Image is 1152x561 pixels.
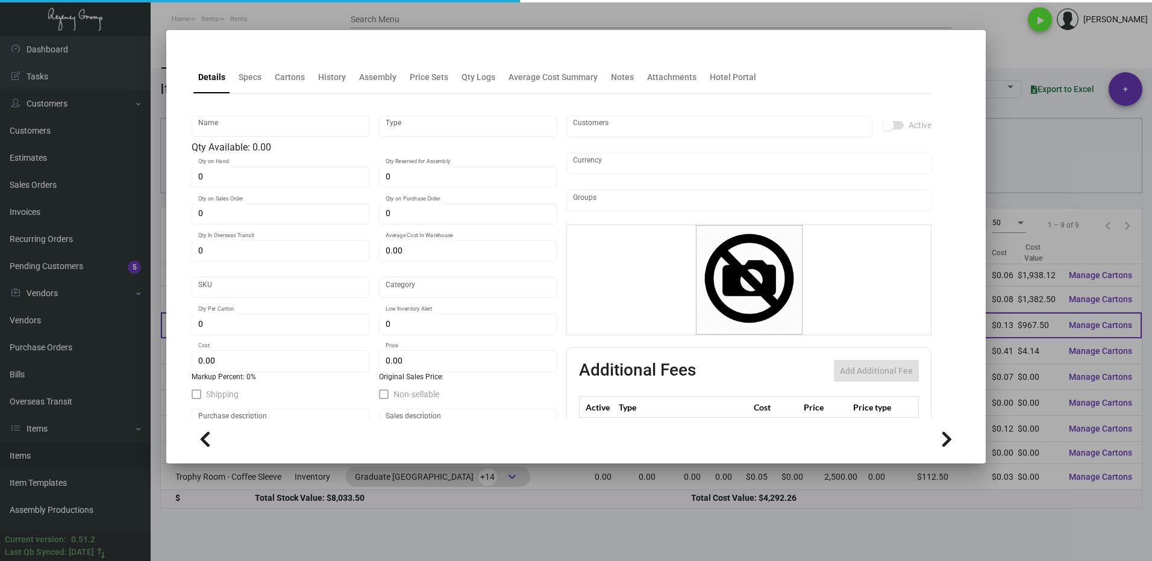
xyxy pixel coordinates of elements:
th: Active [580,397,616,418]
div: Notes [611,71,634,84]
div: Average Cost Summary [509,71,598,84]
h2: Additional Fees [579,360,696,382]
span: Add Additional Fee [840,366,913,376]
div: Hotel Portal [710,71,756,84]
th: Price type [850,397,904,418]
div: Price Sets [410,71,448,84]
button: Add Additional Fee [834,360,919,382]
th: Price [801,397,850,418]
div: Last Qb Synced: [DATE] [5,546,94,559]
div: Attachments [647,71,697,84]
div: History [318,71,346,84]
div: Qty Available: 0.00 [192,140,557,155]
div: Cartons [275,71,305,84]
span: Non-sellable [393,387,439,401]
div: Details [198,71,225,84]
div: Assembly [359,71,396,84]
div: Qty Logs [462,71,495,84]
input: Add new.. [573,122,866,131]
span: Active [909,118,931,132]
th: Type [616,397,751,418]
div: Current version: [5,533,66,546]
th: Cost [751,397,800,418]
div: Specs [239,71,261,84]
div: 0.51.2 [71,533,95,546]
input: Add new.. [573,196,925,205]
span: Shipping [206,387,239,401]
